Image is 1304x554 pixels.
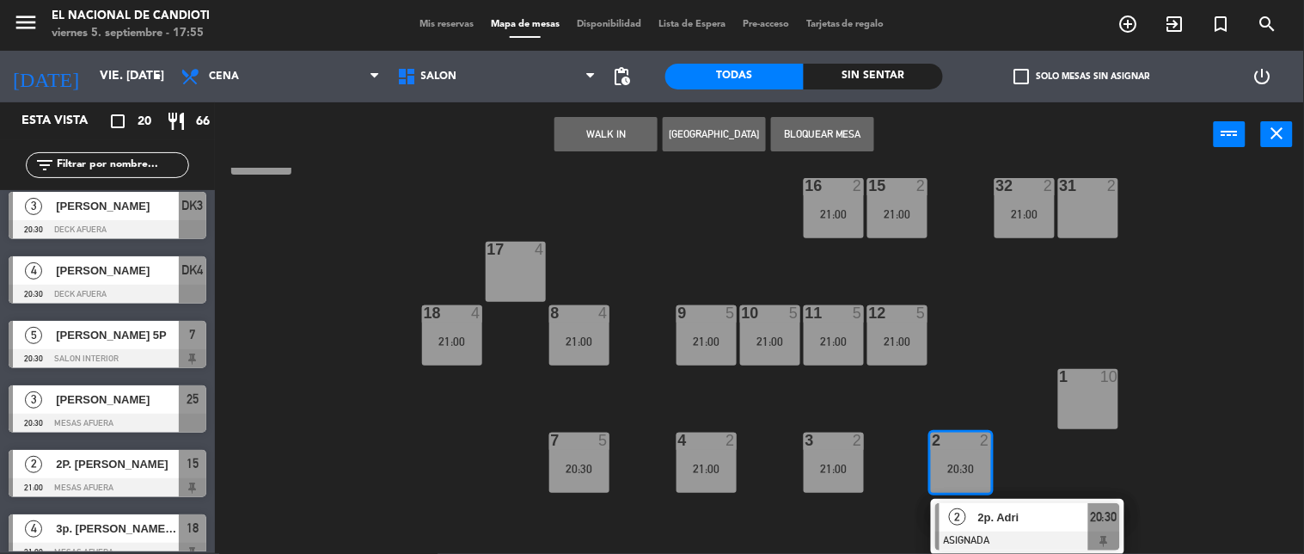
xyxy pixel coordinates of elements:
[147,66,168,87] i: arrow_drop_down
[1220,123,1240,144] i: power_input
[182,260,204,280] span: DK4
[612,66,633,87] span: pending_actions
[740,335,800,348] div: 21:00
[1252,66,1273,87] i: power_settings_new
[650,20,734,29] span: Lista de Espera
[13,9,39,35] i: menu
[25,262,42,280] span: 4
[804,335,864,348] div: 21:00
[25,198,42,215] span: 3
[1100,369,1117,385] div: 10
[789,305,799,321] div: 5
[1107,178,1117,194] div: 2
[187,518,199,539] span: 18
[107,111,128,132] i: crop_square
[52,8,210,25] div: El Nacional de Candioti
[1261,121,1293,147] button: close
[1013,69,1149,84] label: Solo mesas sin asignar
[804,208,864,220] div: 21:00
[804,463,864,475] div: 21:00
[734,20,798,29] span: Pre-acceso
[725,433,736,448] div: 2
[663,117,766,151] button: [GEOGRAPHIC_DATA]
[196,112,210,132] span: 66
[554,117,658,151] button: WALK IN
[916,178,927,194] div: 2
[25,327,42,344] span: 5
[551,433,552,448] div: 7
[1267,123,1288,144] i: close
[56,520,179,538] span: 3p. [PERSON_NAME] (MESA INTERIOR puede ser 6)
[422,335,482,348] div: 21:00
[867,335,927,348] div: 21:00
[166,111,187,132] i: restaurant
[549,463,609,475] div: 20:30
[1013,69,1029,84] span: check_box_outline_blank
[34,155,55,175] i: filter_list
[980,433,990,448] div: 2
[853,433,863,448] div: 2
[1214,121,1246,147] button: power_input
[742,305,743,321] div: 10
[568,20,650,29] span: Disponibilidad
[1118,14,1139,34] i: add_circle_outline
[9,111,124,132] div: Esta vista
[771,117,874,151] button: Bloquear Mesa
[995,208,1055,220] div: 21:00
[482,20,568,29] span: Mapa de mesas
[138,112,151,132] span: 20
[13,9,39,41] button: menu
[56,262,179,280] span: [PERSON_NAME]
[55,156,188,175] input: Filtrar por nombre...
[804,64,943,89] div: Sin sentar
[867,208,927,220] div: 21:00
[916,305,927,321] div: 5
[665,64,805,89] div: Todas
[25,391,42,409] span: 3
[853,305,863,321] div: 5
[187,453,199,474] span: 15
[1165,14,1185,34] i: exit_to_app
[678,433,679,448] div: 4
[182,195,204,216] span: DK3
[25,456,42,473] span: 2
[549,335,609,348] div: 21:00
[598,305,609,321] div: 4
[676,463,737,475] div: 21:00
[949,508,966,526] span: 2
[1044,178,1054,194] div: 2
[978,508,1088,526] span: 2p. Adri
[869,178,870,194] div: 15
[798,20,893,29] span: Tarjetas de regalo
[187,389,199,409] span: 25
[535,242,545,257] div: 4
[56,391,179,409] span: [PERSON_NAME]
[56,326,179,344] span: [PERSON_NAME] 5P
[869,305,870,321] div: 12
[25,520,42,538] span: 4
[411,20,482,29] span: Mis reservas
[209,71,239,83] span: Cena
[678,305,679,321] div: 9
[424,305,425,321] div: 18
[421,71,457,83] span: SALON
[471,305,481,321] div: 4
[56,455,179,473] span: 2P. [PERSON_NAME]
[52,25,210,42] div: viernes 5. septiembre - 17:55
[1211,14,1232,34] i: turned_in_not
[996,178,997,194] div: 32
[676,335,737,348] div: 21:00
[933,433,934,448] div: 2
[598,433,609,448] div: 5
[931,463,991,475] div: 20:30
[1060,369,1061,385] div: 1
[487,242,488,257] div: 17
[551,305,552,321] div: 8
[1060,178,1061,194] div: 31
[725,305,736,321] div: 5
[1090,507,1117,527] span: 20:30
[853,178,863,194] div: 2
